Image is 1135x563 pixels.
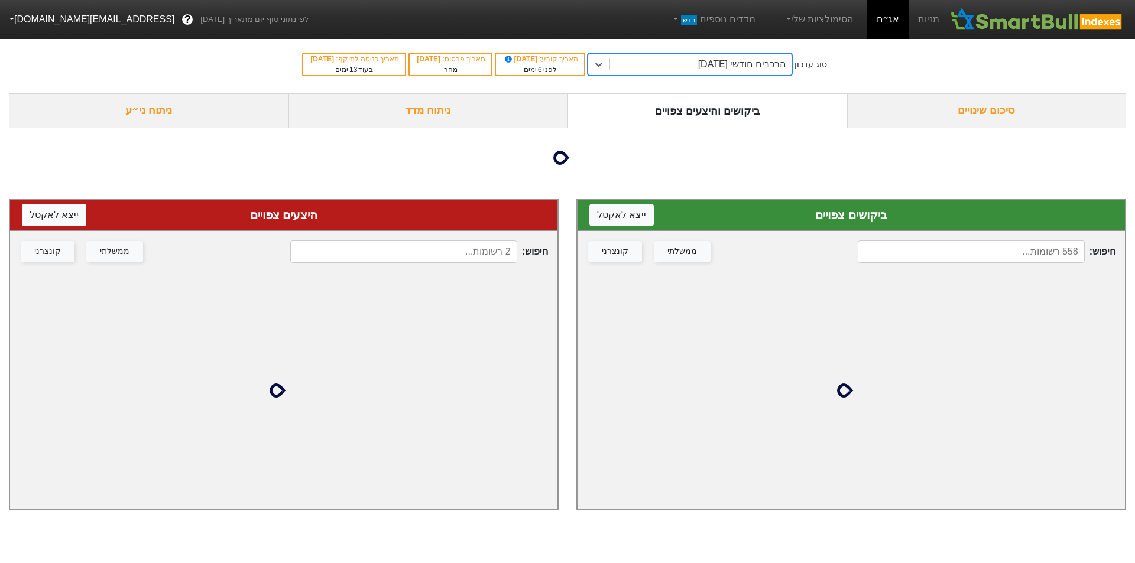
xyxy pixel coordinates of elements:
span: לפי נתוני סוף יום מתאריך [DATE] [200,14,309,25]
span: חדש [681,15,697,25]
button: קונצרני [588,241,642,262]
input: 2 רשומות... [290,240,517,263]
button: ייצא לאקסל [22,204,86,226]
div: ממשלתי [667,245,697,258]
div: תאריך קובע : [502,54,578,64]
span: חיפוש : [858,240,1115,263]
div: ניתוח מדד [288,93,568,128]
span: 6 [538,66,542,74]
div: לפני ימים [502,64,578,75]
div: סיכום שינויים [847,93,1127,128]
span: 13 [349,66,357,74]
button: ייצא לאקסל [589,204,654,226]
div: סוג עדכון [794,58,827,71]
a: הסימולציות שלי [779,8,858,31]
span: [DATE] [417,55,442,63]
div: תאריך פרסום : [416,54,485,64]
button: קונצרני [21,241,74,262]
div: הרכבים חודשי [DATE] [698,57,786,71]
span: [DATE] [503,55,540,63]
div: קונצרני [34,245,61,258]
div: קונצרני [602,245,628,258]
div: ביקושים והיצעים צפויים [567,93,847,128]
input: 558 רשומות... [858,240,1085,263]
img: loading... [270,376,298,405]
div: תאריך כניסה לתוקף : [309,54,399,64]
div: ניתוח ני״ע [9,93,288,128]
img: loading... [553,144,582,172]
img: loading... [837,376,865,405]
img: SmartBull [949,8,1126,31]
span: ? [184,12,191,28]
button: ממשלתי [654,241,711,262]
div: ביקושים צפויים [589,206,1113,224]
button: ממשלתי [86,241,143,262]
span: [DATE] [310,55,336,63]
span: מחר [444,66,458,74]
span: חיפוש : [290,240,548,263]
a: מדדים נוספיםחדש [666,8,760,31]
div: ממשלתי [100,245,129,258]
div: בעוד ימים [309,64,399,75]
div: היצעים צפויים [22,206,546,224]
